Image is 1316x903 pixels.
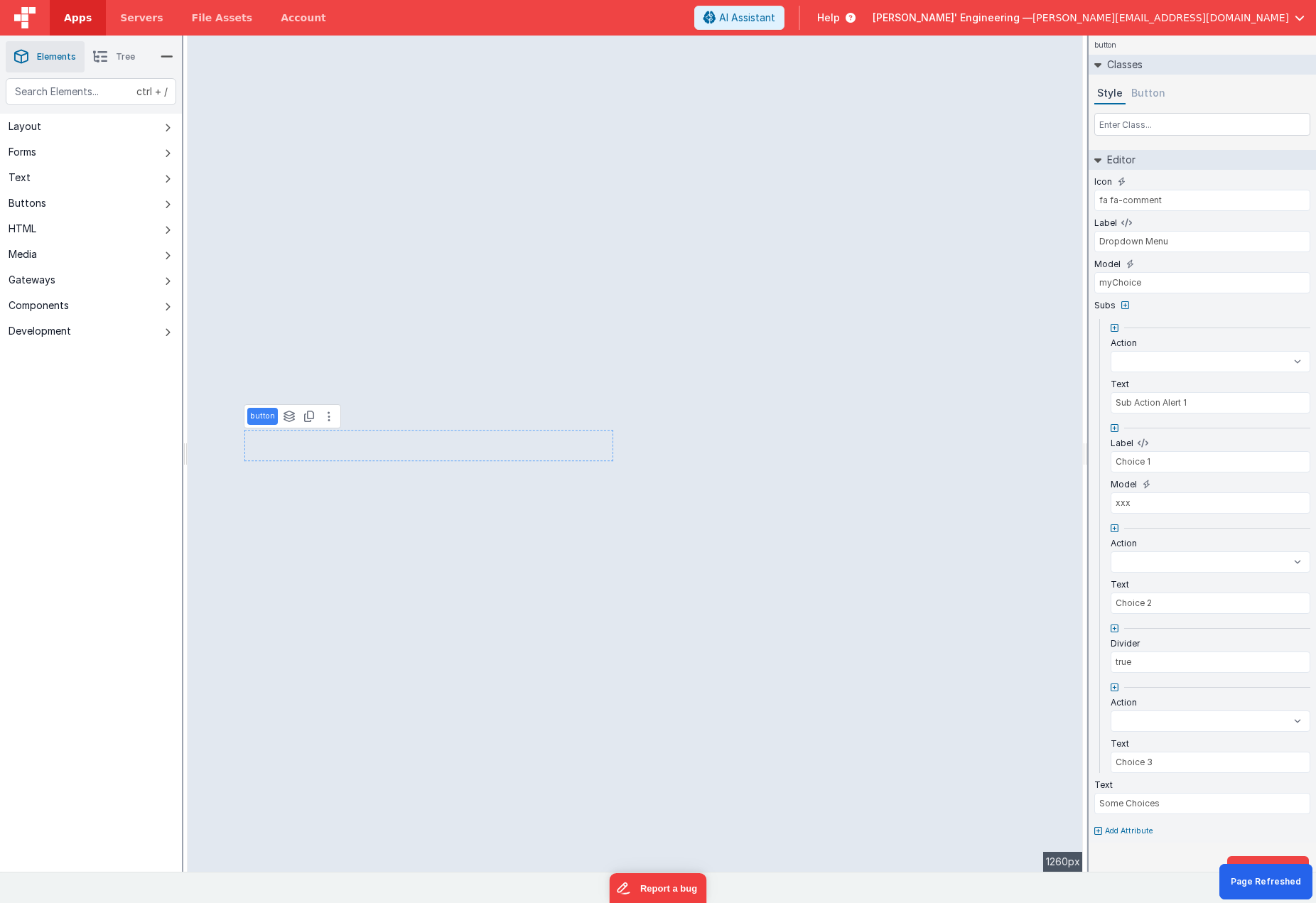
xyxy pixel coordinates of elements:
[1032,11,1289,25] span: [PERSON_NAME][EMAIL_ADDRESS][DOMAIN_NAME]
[188,36,1083,872] div: -->
[9,273,55,287] div: Gateways
[1094,259,1121,270] label: Model
[873,11,1032,25] span: [PERSON_NAME]' Engineering —
[6,78,176,105] input: Search Elements...
[1111,479,1137,490] label: Model
[1094,826,1310,837] button: Add Attribute
[250,411,275,422] p: button
[873,11,1305,25] button: [PERSON_NAME]' Engineering — [PERSON_NAME][EMAIL_ADDRESS][DOMAIN_NAME]
[1105,826,1153,837] p: Add Attribute
[9,196,46,210] div: Buttons
[1111,579,1129,590] label: Text
[9,145,36,159] div: Forms
[1111,337,1137,349] label: Action
[9,171,31,185] div: Text
[192,11,253,25] span: File Assets
[694,6,784,30] button: AI Assistant
[1111,379,1129,390] label: Text
[1094,779,1113,791] label: Text
[136,85,152,99] div: ctrl
[9,247,37,261] div: Media
[1101,55,1143,75] h2: Classes
[817,11,840,25] span: Help
[1111,738,1129,750] label: Text
[1111,697,1137,708] label: Action
[64,11,92,25] span: Apps
[1128,83,1168,104] button: Button
[120,11,163,25] span: Servers
[1094,176,1112,188] label: Icon
[1111,638,1140,649] label: Divider
[116,51,135,63] span: Tree
[37,51,76,63] span: Elements
[1094,300,1116,311] label: Subs
[1043,852,1083,872] div: 1260px
[9,298,69,313] div: Components
[1111,438,1133,449] label: Label
[1227,856,1309,882] button: Dev Tools
[1101,150,1136,170] h2: Editor
[9,222,36,236] div: HTML
[136,78,168,105] span: + /
[1094,83,1126,104] button: Style
[9,119,41,134] div: Layout
[610,873,707,903] iframe: Marker.io feedback button
[9,324,71,338] div: Development
[1094,217,1117,229] label: Label
[1094,113,1310,136] input: Enter Class...
[719,11,775,25] span: AI Assistant
[1111,538,1137,549] label: Action
[1089,36,1122,55] h4: button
